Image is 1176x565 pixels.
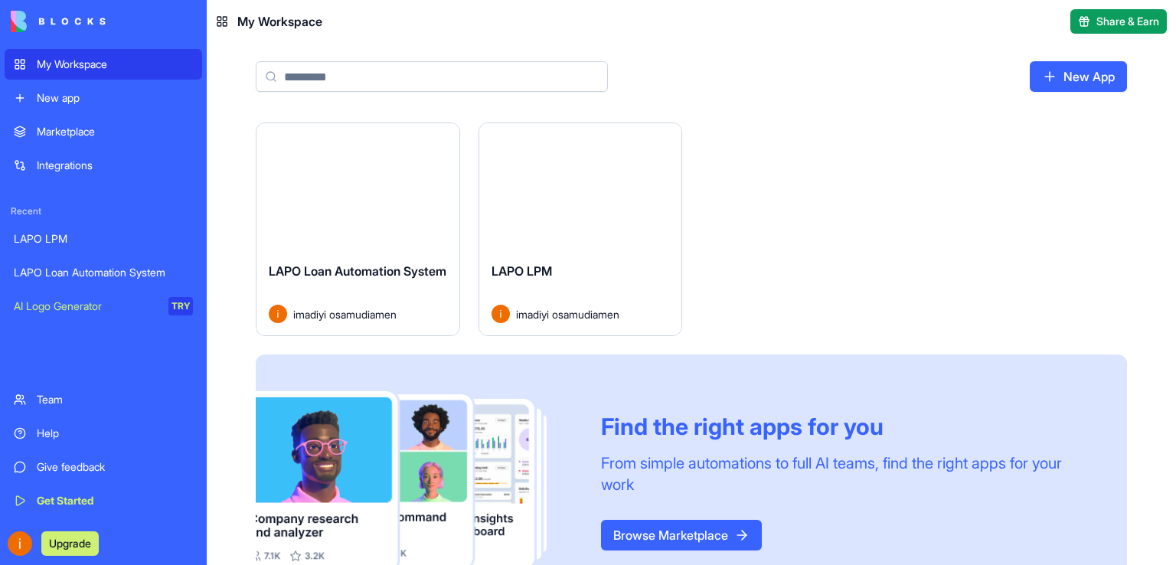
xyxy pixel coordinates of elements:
[5,205,202,217] span: Recent
[5,49,202,80] a: My Workspace
[479,122,683,336] a: LAPO LPMAvatarimadiyi osamudiamen
[5,291,202,322] a: AI Logo GeneratorTRY
[269,305,287,323] img: Avatar
[37,90,193,106] div: New app
[5,384,202,415] a: Team
[256,122,460,336] a: LAPO Loan Automation SystemAvatarimadiyi osamudiamen
[41,531,99,556] button: Upgrade
[37,459,193,475] div: Give feedback
[492,263,552,279] span: LAPO LPM
[492,305,510,323] img: Avatar
[601,413,1090,440] div: Find the right apps for you
[5,257,202,288] a: LAPO Loan Automation System
[14,299,158,314] div: AI Logo Generator
[5,83,202,113] a: New app
[1030,61,1127,92] a: New App
[41,535,99,550] a: Upgrade
[516,306,619,322] span: imadiyi osamudiamen
[14,265,193,280] div: LAPO Loan Automation System
[293,306,397,322] span: imadiyi osamudiamen
[5,116,202,147] a: Marketplace
[5,224,202,254] a: LAPO LPM
[601,452,1090,495] div: From simple automations to full AI teams, find the right apps for your work
[168,297,193,315] div: TRY
[1070,9,1167,34] button: Share & Earn
[8,531,32,556] img: ACg8ocLB9P26u4z_XfVqqZv23IIy26lOVRMs5a5o78UrcOGifJo1jA=s96-c
[37,158,193,173] div: Integrations
[37,57,193,72] div: My Workspace
[14,231,193,247] div: LAPO LPM
[37,426,193,441] div: Help
[269,263,446,279] span: LAPO Loan Automation System
[37,124,193,139] div: Marketplace
[37,392,193,407] div: Team
[5,485,202,516] a: Get Started
[5,150,202,181] a: Integrations
[37,493,193,508] div: Get Started
[5,452,202,482] a: Give feedback
[601,520,762,550] a: Browse Marketplace
[11,11,106,32] img: logo
[1096,14,1159,29] span: Share & Earn
[237,12,322,31] span: My Workspace
[5,418,202,449] a: Help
